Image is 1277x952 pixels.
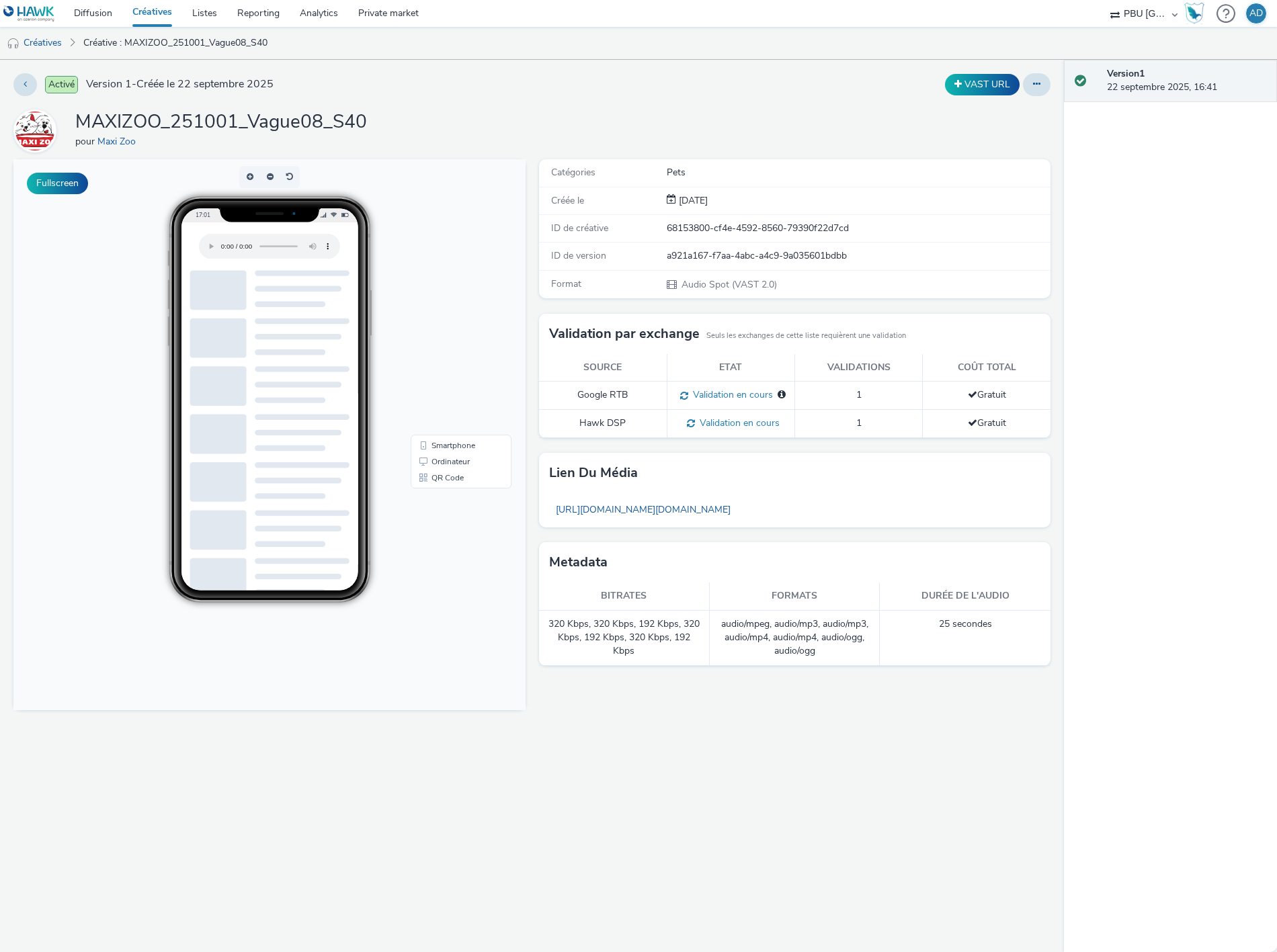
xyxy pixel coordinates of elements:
li: Smartphone [400,278,495,294]
span: Catégories [551,166,595,179]
div: a921a167-f7aa-4abc-a4c9-9a035601bdbb [667,249,1050,263]
td: Hawk DSP [539,410,667,438]
div: 68153800-cf4e-4592-8560-79390f22d7cd [667,222,1050,235]
div: 22 septembre 2025, 16:41 [1107,67,1266,95]
th: Bitrates [539,582,710,610]
span: ID de version [551,249,606,262]
span: Créée le [551,194,584,207]
a: Hawk Academy [1184,3,1210,24]
img: Hawk Academy [1184,3,1204,24]
div: Création 22 septembre 2025, 16:41 [676,194,708,208]
div: Pets [667,166,1050,179]
h3: Metadata [549,552,608,572]
span: Validation en cours [688,388,773,401]
span: Version 1 - Créée le 22 septembre 2025 [86,77,274,92]
th: Etat [667,354,794,382]
a: Créative : MAXIZOO_251001_Vague08_S40 [77,27,274,59]
img: Maxi Zoo [15,112,54,150]
img: audio [7,37,20,50]
div: AD [1249,3,1263,24]
span: ID de créative [551,222,608,234]
span: Gratuit [968,417,1006,429]
h3: Lien du média [549,463,638,483]
a: [URL][DOMAIN_NAME][DOMAIN_NAME] [549,496,737,523]
td: 25 secondes [880,611,1051,666]
td: audio/mpeg, audio/mp3, audio/mp3, audio/mp4, audio/mp4, audio/ogg, audio/ogg [710,611,880,666]
span: Ordinateur [418,298,456,306]
small: Seuls les exchanges de cette liste requièrent une validation [706,331,906,341]
span: Validation en cours [695,417,780,429]
th: Source [539,354,667,382]
div: Dupliquer la créative en un VAST URL [942,74,1023,95]
li: Ordinateur [400,294,495,310]
th: Formats [710,582,880,610]
span: Audio Spot (VAST 2.0) [680,278,777,291]
li: QR Code [400,310,495,327]
img: undefined Logo [3,5,55,22]
span: Activé [45,76,78,93]
td: 320 Kbps, 320 Kbps, 192 Kbps, 320 Kbps, 192 Kbps, 320 Kbps, 192 Kbps [539,611,710,666]
span: 17:01 [182,52,197,59]
h1: MAXIZOO_251001_Vague08_S40 [75,110,367,135]
span: QR Code [418,314,450,322]
th: Validations [794,354,922,382]
span: Format [551,277,581,290]
h3: Validation par exchange [549,324,700,344]
td: Google RTB [539,382,667,410]
span: [DATE] [676,194,708,207]
th: Coût total [923,354,1051,382]
button: Fullscreen [27,173,88,194]
span: Smartphone [418,282,462,290]
span: pour [75,135,97,148]
a: Maxi Zoo [97,135,141,148]
span: Gratuit [968,388,1006,401]
a: Maxi Zoo [13,124,62,137]
th: Durée de l'audio [880,582,1051,610]
button: VAST URL [945,74,1020,95]
span: 1 [856,388,862,401]
strong: Version 1 [1107,67,1145,80]
span: 1 [856,417,862,429]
